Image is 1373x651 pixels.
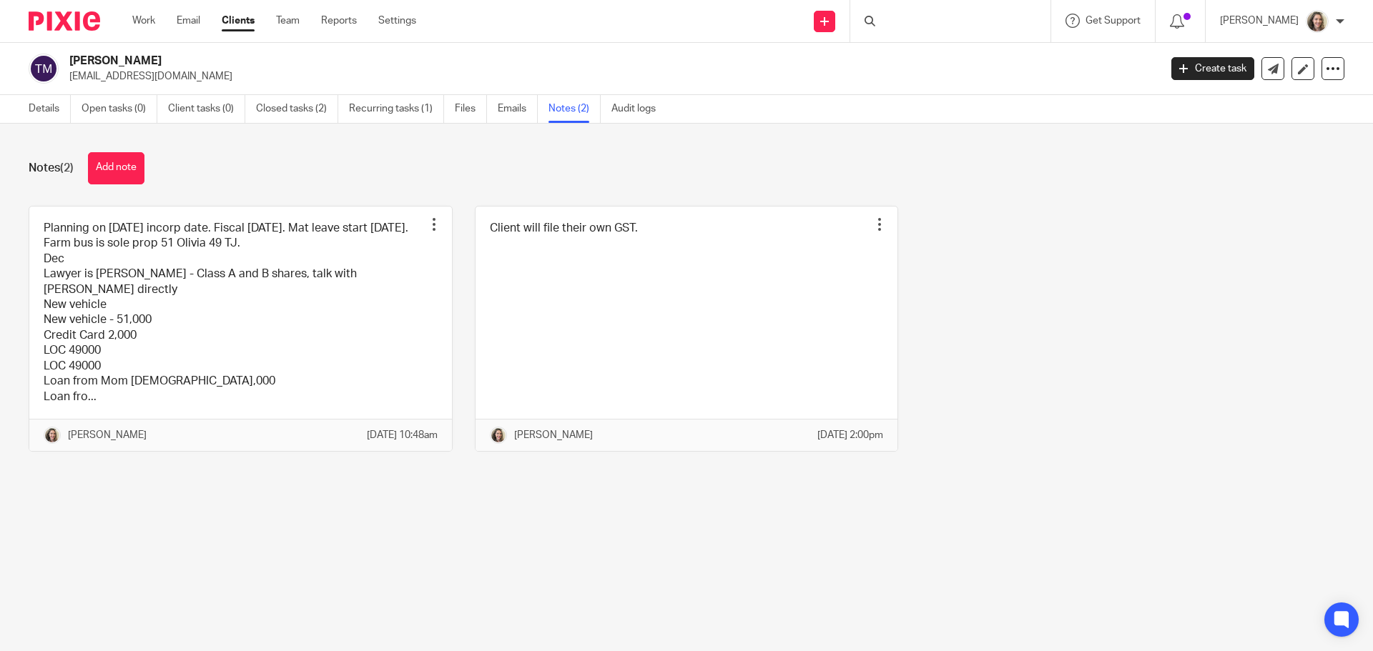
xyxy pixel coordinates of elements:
[490,427,507,444] img: IMG_7896.JPG
[548,95,601,123] a: Notes (2)
[177,14,200,28] a: Email
[29,95,71,123] a: Details
[132,14,155,28] a: Work
[1220,14,1299,28] p: [PERSON_NAME]
[60,162,74,174] span: (2)
[29,54,59,84] img: svg%3E
[455,95,487,123] a: Files
[69,69,1150,84] p: [EMAIL_ADDRESS][DOMAIN_NAME]
[378,14,416,28] a: Settings
[222,14,255,28] a: Clients
[88,152,144,184] button: Add note
[168,95,245,123] a: Client tasks (0)
[1306,10,1329,33] img: IMG_7896.JPG
[256,95,338,123] a: Closed tasks (2)
[349,95,444,123] a: Recurring tasks (1)
[367,428,438,442] p: [DATE] 10:48am
[29,161,74,176] h1: Notes
[611,95,666,123] a: Audit logs
[817,428,883,442] p: [DATE] 2:00pm
[29,11,100,31] img: Pixie
[69,54,934,69] h2: [PERSON_NAME]
[276,14,300,28] a: Team
[498,95,538,123] a: Emails
[514,428,593,442] p: [PERSON_NAME]
[1086,16,1141,26] span: Get Support
[82,95,157,123] a: Open tasks (0)
[321,14,357,28] a: Reports
[44,427,61,444] img: IMG_7896.JPG
[68,428,147,442] p: [PERSON_NAME]
[1171,57,1254,80] a: Create task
